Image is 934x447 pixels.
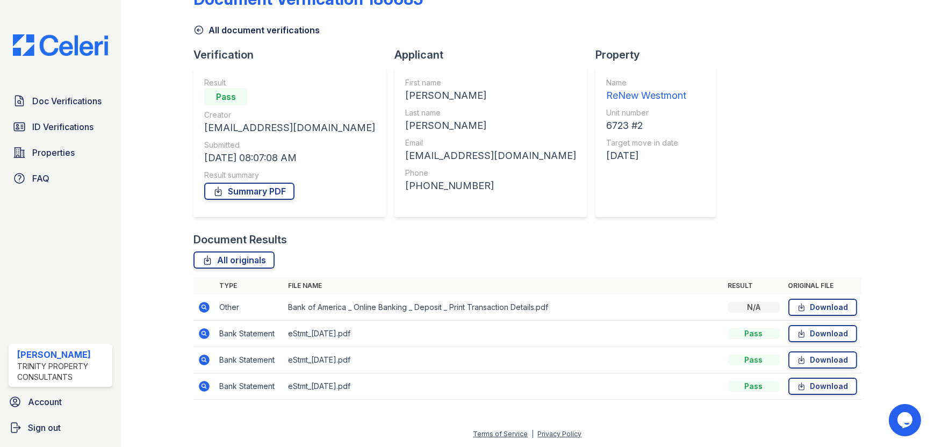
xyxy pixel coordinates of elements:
a: All originals [193,251,275,269]
a: Download [788,351,857,369]
div: Unit number [606,107,686,118]
td: Bank Statement [215,321,284,347]
div: Submitted [204,140,375,150]
a: Account [4,391,117,413]
div: Pass [728,355,780,365]
div: Result [204,77,375,88]
div: 6723 #2 [606,118,686,133]
a: Download [788,299,857,316]
div: Applicant [394,47,595,62]
th: Original file [784,277,861,294]
a: Doc Verifications [9,90,112,112]
div: Property [595,47,724,62]
div: Email [405,138,576,148]
div: [PHONE_NUMBER] [405,178,576,193]
div: [PERSON_NAME] [405,88,576,103]
a: Properties [9,142,112,163]
div: Trinity Property Consultants [17,361,108,383]
td: Bank of America _ Online Banking _ Deposit _ Print Transaction Details.pdf [284,294,723,321]
th: Result [724,277,784,294]
span: ID Verifications [32,120,94,133]
div: N/A [728,302,780,313]
span: Sign out [28,421,61,434]
div: First name [405,77,576,88]
div: Pass [728,381,780,392]
span: Properties [32,146,75,159]
div: [PERSON_NAME] [405,118,576,133]
div: | [531,430,534,438]
a: All document verifications [193,24,320,37]
td: eStmt_[DATE].pdf [284,347,723,373]
div: Target move in date [606,138,686,148]
td: eStmt_[DATE].pdf [284,373,723,400]
td: Bank Statement [215,347,284,373]
div: Phone [405,168,576,178]
div: [EMAIL_ADDRESS][DOMAIN_NAME] [204,120,375,135]
a: Sign out [4,417,117,438]
div: ReNew Westmont [606,88,686,103]
a: Terms of Service [473,430,528,438]
a: Name ReNew Westmont [606,77,686,103]
td: Other [215,294,284,321]
img: CE_Logo_Blue-a8612792a0a2168367f1c8372b55b34899dd931a85d93a1a3d3e32e68fde9ad4.png [4,34,117,56]
th: File name [284,277,723,294]
a: ID Verifications [9,116,112,138]
div: [DATE] [606,148,686,163]
span: FAQ [32,172,49,185]
a: Download [788,325,857,342]
span: Account [28,395,62,408]
div: Pass [728,328,780,339]
div: Document Results [193,232,287,247]
th: Type [215,277,284,294]
div: Pass [204,88,247,105]
div: [EMAIL_ADDRESS][DOMAIN_NAME] [405,148,576,163]
div: Result summary [204,170,375,181]
div: Creator [204,110,375,120]
iframe: chat widget [889,404,923,436]
div: Name [606,77,686,88]
div: [DATE] 08:07:08 AM [204,150,375,165]
a: Summary PDF [204,183,294,200]
a: Privacy Policy [537,430,581,438]
div: Verification [193,47,394,62]
td: Bank Statement [215,373,284,400]
div: Last name [405,107,576,118]
a: FAQ [9,168,112,189]
div: [PERSON_NAME] [17,348,108,361]
a: Download [788,378,857,395]
span: Doc Verifications [32,95,102,107]
td: eStmt_[DATE].pdf [284,321,723,347]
